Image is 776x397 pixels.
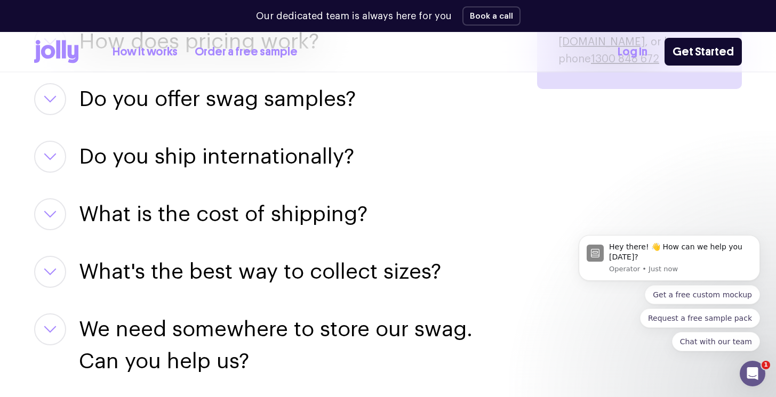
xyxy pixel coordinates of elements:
a: Log In [618,43,647,61]
a: Get Started [665,38,742,66]
button: Book a call [462,6,521,26]
button: What's the best way to collect sizes? [79,256,441,288]
button: Do you ship internationally? [79,141,354,173]
p: Our dedicated team is always here for you [256,9,452,23]
a: How it works [113,43,178,61]
button: We need somewhere to store our swag. Can you help us? [79,313,511,377]
a: Order a free sample [195,43,298,61]
button: Do you offer swag samples? [79,83,356,115]
span: 1 [762,361,770,369]
iframe: Intercom live chat [740,361,765,386]
button: What is the cost of shipping? [79,198,367,230]
iframe: Intercom notifications message [563,223,776,392]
